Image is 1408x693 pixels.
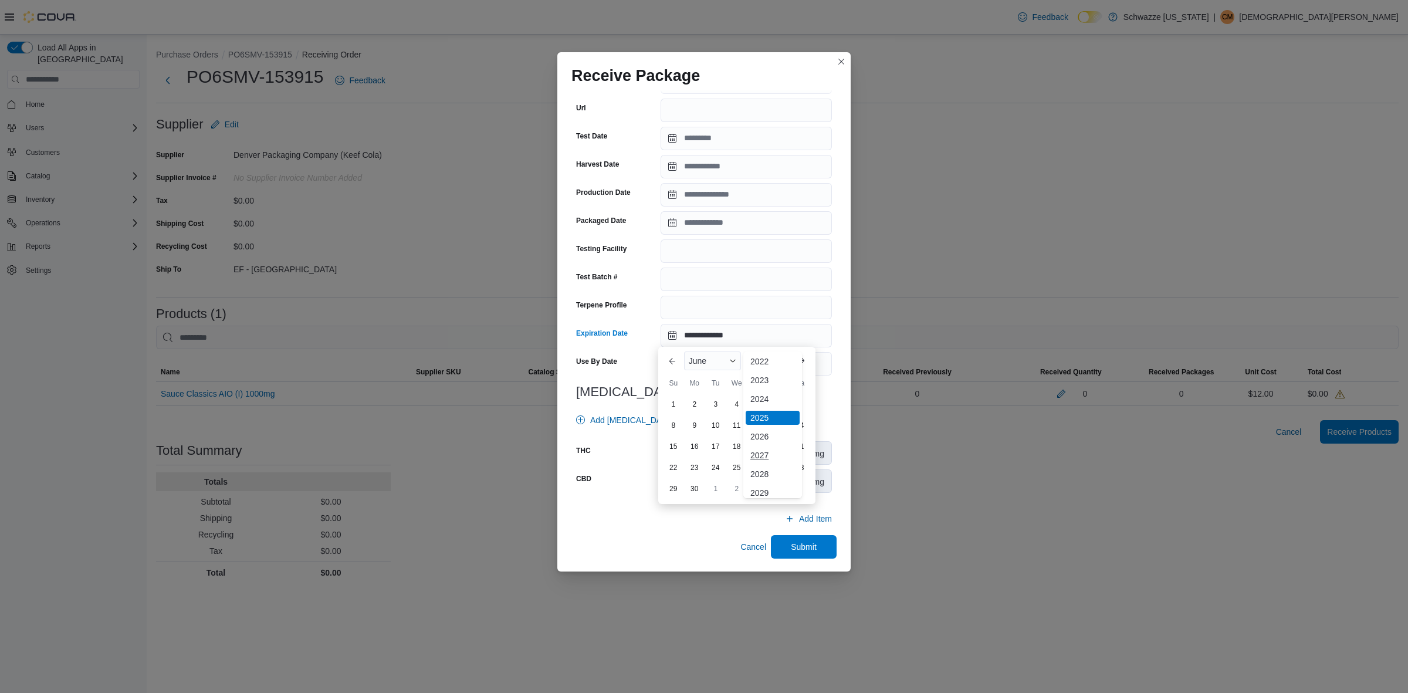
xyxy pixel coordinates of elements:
[727,437,746,456] div: day-18
[576,300,627,310] label: Terpene Profile
[792,351,811,370] button: Next month
[576,216,626,225] label: Packaged Date
[576,272,617,282] label: Test Batch #
[706,374,725,393] div: Tu
[706,416,725,435] div: day-10
[740,541,766,553] span: Cancel
[780,507,837,530] button: Add Item
[736,535,771,559] button: Cancel
[576,474,591,484] label: CBD
[727,395,746,414] div: day-4
[727,479,746,498] div: day-2
[661,127,832,150] input: Press the down key to open a popover containing a calendar.
[664,395,683,414] div: day-1
[706,458,725,477] div: day-24
[661,324,832,347] input: Press the down key to enter a popover containing a calendar. Press the escape key to close the po...
[664,416,683,435] div: day-8
[664,437,683,456] div: day-15
[834,55,848,69] button: Closes this modal window
[661,155,832,178] input: Press the down key to open a popover containing a calendar.
[576,357,617,366] label: Use By Date
[590,414,673,426] span: Add [MEDICAL_DATA]
[706,395,725,414] div: day-3
[746,373,800,387] div: 2023
[727,374,746,393] div: We
[576,244,627,253] label: Testing Facility
[685,395,704,414] div: day-2
[576,329,628,338] label: Expiration Date
[727,458,746,477] div: day-25
[685,437,704,456] div: day-16
[746,430,800,444] div: 2026
[806,470,831,492] div: mg
[706,479,725,498] div: day-1
[571,408,678,432] button: Add [MEDICAL_DATA]
[685,374,704,393] div: Mo
[746,486,800,500] div: 2029
[746,467,800,481] div: 2028
[791,541,817,553] span: Submit
[576,188,631,197] label: Production Date
[664,479,683,498] div: day-29
[661,211,832,235] input: Press the down key to open a popover containing a calendar.
[706,437,725,456] div: day-17
[576,446,591,455] label: THC
[799,513,832,525] span: Add Item
[663,394,811,499] div: June, 2025
[689,356,706,366] span: June
[746,354,800,369] div: 2022
[746,411,800,425] div: 2025
[746,392,800,406] div: 2024
[576,103,586,113] label: Url
[684,351,741,370] div: Button. Open the month selector. June is currently selected.
[771,535,837,559] button: Submit
[663,351,682,370] button: Previous Month
[664,458,683,477] div: day-22
[661,183,832,207] input: Press the down key to open a popover containing a calendar.
[571,66,700,85] h1: Receive Package
[806,442,831,464] div: mg
[727,416,746,435] div: day-11
[746,448,800,462] div: 2027
[576,385,832,399] h3: [MEDICAL_DATA]
[576,160,619,169] label: Harvest Date
[664,374,683,393] div: Su
[685,458,704,477] div: day-23
[685,416,704,435] div: day-9
[685,479,704,498] div: day-30
[576,131,607,141] label: Test Date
